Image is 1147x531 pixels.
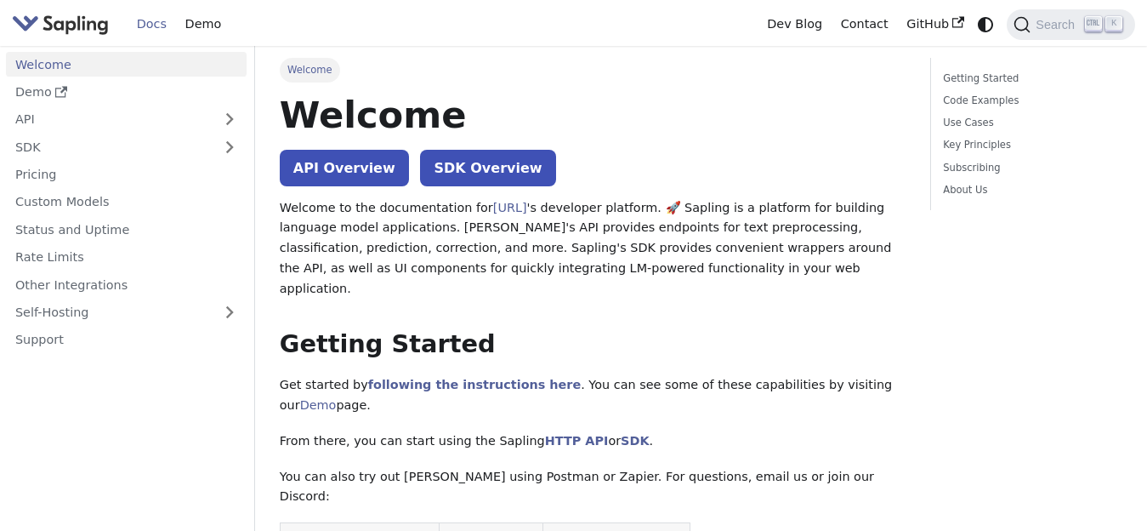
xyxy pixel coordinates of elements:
p: Welcome to the documentation for 's developer platform. 🚀 Sapling is a platform for building lang... [280,198,906,300]
a: Getting Started [943,71,1116,87]
a: SDK [621,434,649,448]
a: Use Cases [943,115,1116,131]
a: HTTP API [545,434,609,448]
a: SDK Overview [420,150,555,186]
span: Search [1031,18,1085,31]
a: Dev Blog [758,11,831,37]
a: Other Integrations [6,272,247,297]
a: Sapling.ai [12,12,115,37]
button: Switch between dark and light mode (currently system mode) [974,12,998,37]
a: Pricing [6,163,247,187]
button: Expand sidebar category 'API' [213,107,247,132]
img: Sapling.ai [12,12,109,37]
a: GitHub [897,11,973,37]
a: About Us [943,182,1116,198]
p: Get started by . You can see some of these capabilities by visiting our page. [280,375,906,416]
a: Demo [176,11,230,37]
a: SDK [6,134,213,159]
a: API Overview [280,150,409,186]
kbd: K [1105,16,1122,31]
a: API [6,107,213,132]
a: Demo [6,80,247,105]
a: Status and Uptime [6,217,247,242]
h2: Getting Started [280,329,906,360]
a: Custom Models [6,190,247,214]
h1: Welcome [280,92,906,138]
a: Support [6,328,247,352]
a: Docs [128,11,176,37]
span: Welcome [280,58,340,82]
a: Contact [832,11,898,37]
nav: Breadcrumbs [280,58,906,82]
p: From there, you can start using the Sapling or . [280,431,906,452]
button: Expand sidebar category 'SDK' [213,134,247,159]
a: Demo [300,398,337,412]
button: Search (Ctrl+K) [1007,9,1134,40]
a: Subscribing [943,160,1116,176]
a: following the instructions here [368,378,581,391]
a: Self-Hosting [6,300,247,325]
a: Key Principles [943,137,1116,153]
a: Code Examples [943,93,1116,109]
p: You can also try out [PERSON_NAME] using Postman or Zapier. For questions, email us or join our D... [280,467,906,508]
a: Rate Limits [6,245,247,270]
a: [URL] [493,201,527,214]
a: Welcome [6,52,247,77]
